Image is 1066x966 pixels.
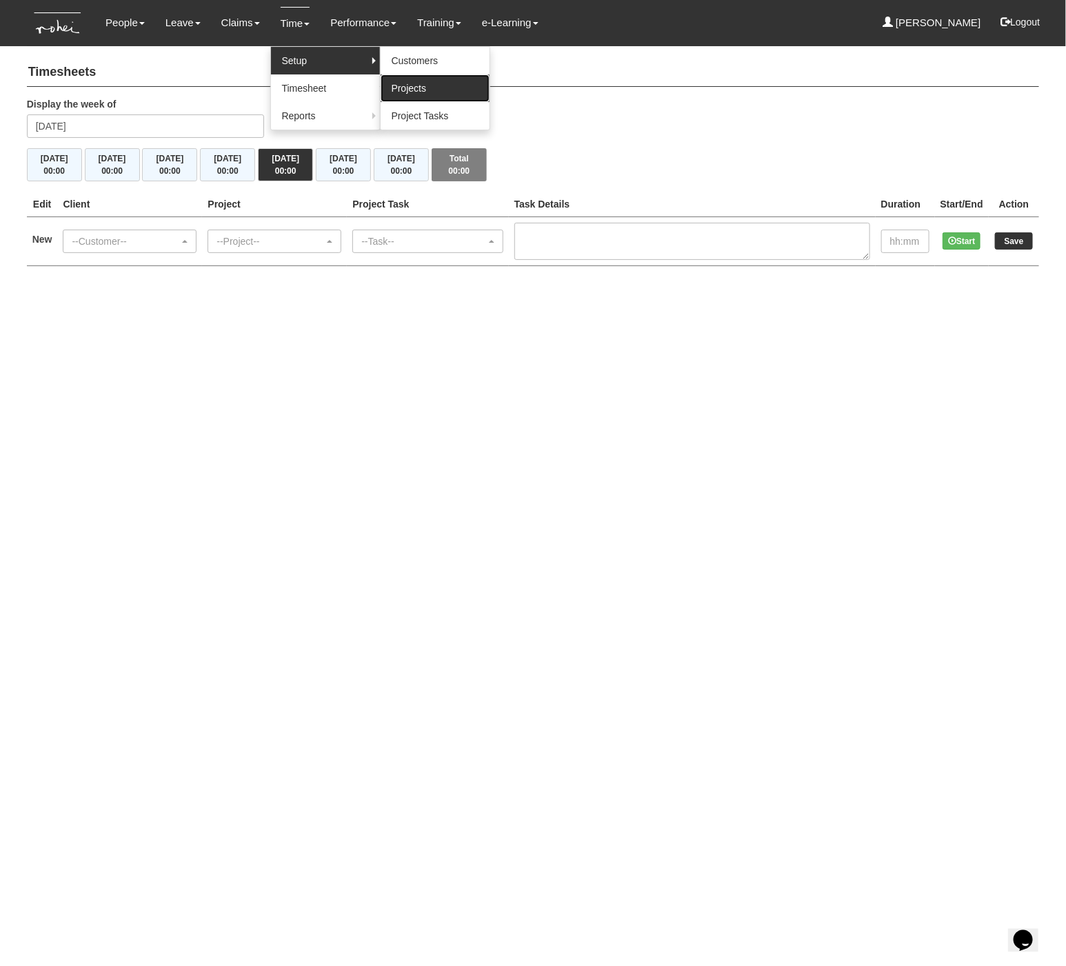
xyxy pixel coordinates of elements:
[105,7,145,39] a: People
[275,166,296,176] span: 00:00
[32,232,52,246] label: New
[271,47,380,74] a: Setup
[85,148,140,181] button: [DATE]00:00
[935,192,989,217] th: Start/End
[417,7,461,39] a: Training
[333,166,354,176] span: 00:00
[316,148,371,181] button: [DATE]00:00
[1008,911,1052,952] iframe: chat widget
[330,7,396,39] a: Performance
[271,74,380,102] a: Timesheet
[217,234,324,248] div: --Project--
[202,192,347,217] th: Project
[63,230,197,253] button: --Customer--
[57,192,202,217] th: Client
[142,148,197,181] button: [DATE]00:00
[27,97,117,111] label: Display the week of
[200,148,255,181] button: [DATE]00:00
[943,232,980,250] button: Start
[352,230,503,253] button: --Task--
[449,166,470,176] span: 00:00
[221,7,260,39] a: Claims
[208,230,341,253] button: --Project--
[881,230,929,253] input: hh:mm
[432,148,487,181] button: Total00:00
[883,7,981,39] a: [PERSON_NAME]
[27,148,82,181] button: [DATE]00:00
[43,166,65,176] span: 00:00
[995,232,1033,250] input: Save
[27,148,1040,181] div: Timesheet Week Summary
[509,192,876,217] th: Task Details
[165,7,201,39] a: Leave
[374,148,429,181] button: [DATE]00:00
[482,7,539,39] a: e-Learning
[27,59,1040,87] h4: Timesheets
[258,148,313,181] button: [DATE]00:00
[101,166,123,176] span: 00:00
[381,74,490,102] a: Projects
[72,234,179,248] div: --Customer--
[27,192,58,217] th: Edit
[159,166,181,176] span: 00:00
[989,192,1039,217] th: Action
[992,6,1050,39] button: Logout
[281,7,310,39] a: Time
[361,234,485,248] div: --Task--
[381,102,490,130] a: Project Tasks
[381,47,490,74] a: Customers
[271,102,380,130] a: Reports
[876,192,935,217] th: Duration
[391,166,412,176] span: 00:00
[217,166,239,176] span: 00:00
[347,192,508,217] th: Project Task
